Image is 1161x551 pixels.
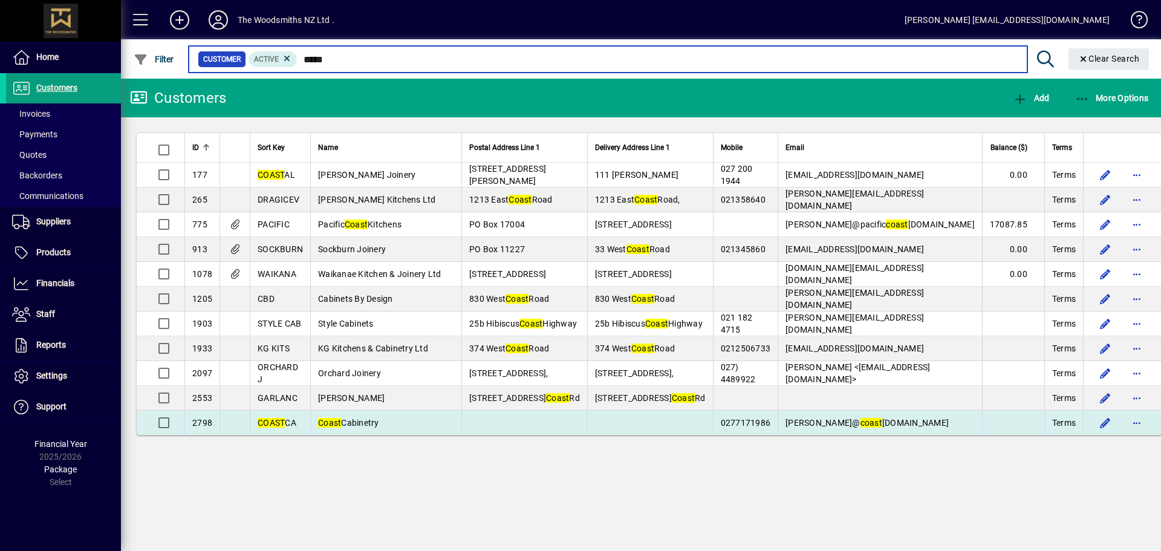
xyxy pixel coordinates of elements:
button: Add [1010,87,1052,109]
em: Coast [672,393,695,403]
span: 111 [PERSON_NAME] [595,170,678,180]
span: Active [254,55,279,64]
em: Coast [631,294,654,304]
em: Coast [626,244,649,254]
a: Invoices [6,103,121,124]
em: Coast [509,195,532,204]
em: COAST [258,170,284,180]
span: Email [785,141,804,154]
span: Add [1013,93,1049,103]
span: Cabinetry [318,418,379,428]
div: Email [785,141,975,154]
span: Terms [1052,218,1076,230]
span: Postal Address Line 1 [469,141,540,154]
a: Home [6,42,121,73]
span: Products [36,247,71,257]
div: [PERSON_NAME] [EMAIL_ADDRESS][DOMAIN_NAME] [905,10,1110,30]
span: STYLE CAB [258,319,301,328]
span: [STREET_ADDRESS], [595,368,674,378]
span: CBD [258,294,275,304]
a: Suppliers [6,207,121,237]
button: Edit [1096,413,1115,432]
span: Quotes [12,150,47,160]
span: AL [258,170,295,180]
button: Edit [1096,165,1115,184]
span: GARLANC [258,393,298,403]
span: Style Cabinets [318,319,374,328]
button: Edit [1096,190,1115,209]
td: 0.00 [982,163,1044,187]
button: Edit [1096,364,1115,383]
span: [PERSON_NAME][EMAIL_ADDRESS][DOMAIN_NAME] [785,313,924,334]
button: Edit [1096,264,1115,284]
div: Customers [130,88,226,108]
a: Products [6,238,121,268]
span: [STREET_ADDRESS] [595,220,672,229]
span: Delivery Address Line 1 [595,141,670,154]
span: 0277171986 [721,418,771,428]
td: 17087.85 [982,212,1044,237]
span: [PERSON_NAME][EMAIL_ADDRESS][DOMAIN_NAME] [785,288,924,310]
span: [STREET_ADDRESS] Rd [469,393,580,403]
a: Payments [6,124,121,145]
span: Reports [36,340,66,350]
span: 1205 [192,294,212,304]
button: Edit [1096,314,1115,333]
em: Coast [345,220,368,229]
a: Knowledge Base [1122,2,1146,42]
span: KG KITS [258,344,290,353]
span: 021 182 4715 [721,313,753,334]
button: More options [1127,264,1146,284]
span: 1903 [192,319,212,328]
span: PACIFIC [258,220,290,229]
button: More options [1127,364,1146,383]
button: More options [1127,190,1146,209]
span: ORCHARD J [258,362,298,384]
div: Name [318,141,454,154]
span: 1213 East Road [469,195,553,204]
span: [EMAIL_ADDRESS][DOMAIN_NAME] [785,344,924,353]
span: Suppliers [36,217,71,226]
span: Financial Year [34,439,87,449]
div: The Woodsmiths NZ Ltd . [238,10,334,30]
span: Customer [203,53,241,65]
button: More options [1127,215,1146,234]
span: Terms [1052,392,1076,404]
span: Terms [1052,194,1076,206]
span: 1213 East Road, [595,195,680,204]
span: [EMAIL_ADDRESS][DOMAIN_NAME] [785,170,924,180]
span: 25b Hibiscus Highway [469,319,577,328]
span: Clear Search [1078,54,1140,64]
span: Payments [12,129,57,139]
span: Terms [1052,268,1076,280]
span: Settings [36,371,67,380]
span: [STREET_ADDRESS] [469,269,546,279]
span: [STREET_ADDRESS] Rd [595,393,706,403]
span: Customers [36,83,77,93]
span: Home [36,52,59,62]
span: 1933 [192,344,212,353]
span: 33 West Road [595,244,670,254]
span: More Options [1075,93,1149,103]
td: 0.00 [982,237,1044,262]
span: Balance ($) [990,141,1027,154]
em: Coast [506,344,528,353]
span: Invoices [12,109,50,119]
span: [STREET_ADDRESS][PERSON_NAME] [469,164,546,186]
button: Add [160,9,199,31]
span: [DOMAIN_NAME][EMAIL_ADDRESS][DOMAIN_NAME] [785,263,924,285]
button: Filter [131,48,177,70]
em: Coast [506,294,528,304]
span: Waikanae Kitchen & Joinery Ltd [318,269,441,279]
span: 2553 [192,393,212,403]
span: 374 West Road [469,344,549,353]
span: Terms [1052,417,1076,429]
a: Settings [6,361,121,391]
button: More options [1127,314,1146,333]
div: Balance ($) [990,141,1038,154]
span: Sort Key [258,141,285,154]
a: Backorders [6,165,121,186]
span: Support [36,402,67,411]
span: 830 West Road [595,294,675,304]
a: Staff [6,299,121,330]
